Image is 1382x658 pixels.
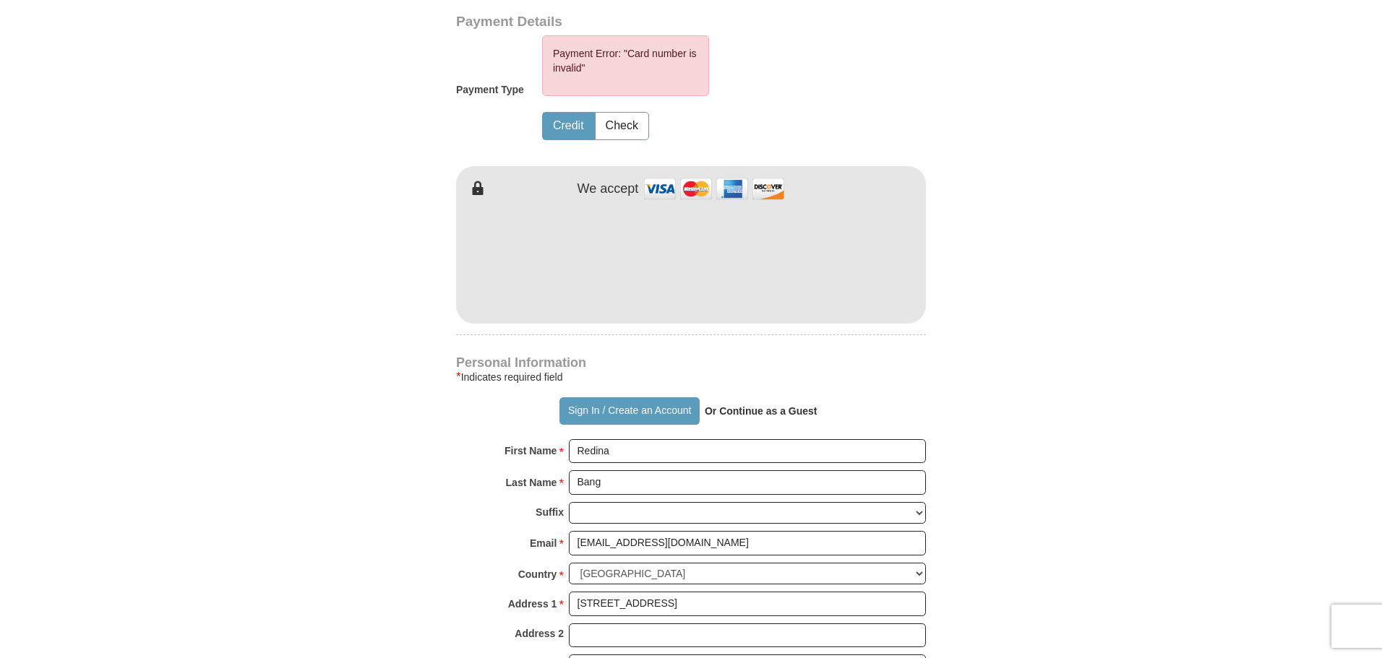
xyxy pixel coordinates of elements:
div: Indicates required field [456,368,926,386]
strong: Address 1 [508,594,557,614]
strong: Last Name [506,472,557,493]
li: Payment Error: "Card number is invalid" [553,46,698,75]
h3: Payment Details [456,14,825,30]
button: Credit [543,113,594,139]
button: Check [596,113,648,139]
strong: Address 2 [515,623,564,644]
strong: Or Continue as a Guest [705,405,817,417]
strong: First Name [505,441,557,461]
strong: Email [530,533,557,553]
strong: Country [518,564,557,584]
button: Sign In / Create an Account [559,397,699,425]
h5: Payment Type [456,84,524,96]
h4: Personal Information [456,357,926,368]
h4: We accept [578,181,639,197]
img: credit cards accepted [642,173,786,204]
strong: Suffix [536,502,564,522]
